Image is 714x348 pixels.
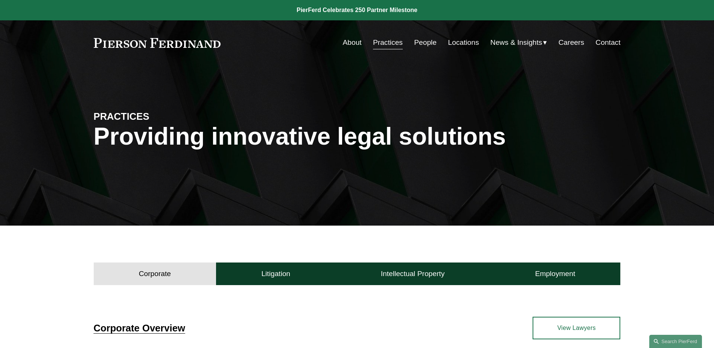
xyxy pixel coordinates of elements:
[94,110,225,122] h4: PRACTICES
[414,35,437,50] a: People
[649,335,702,348] a: Search this site
[535,269,575,278] h4: Employment
[559,35,584,50] a: Careers
[94,123,621,150] h1: Providing innovative legal solutions
[448,35,479,50] a: Locations
[381,269,445,278] h4: Intellectual Property
[595,35,620,50] a: Contact
[490,36,542,49] span: News & Insights
[94,323,185,333] a: Corporate Overview
[139,269,171,278] h4: Corporate
[261,269,290,278] h4: Litigation
[490,35,547,50] a: folder dropdown
[373,35,403,50] a: Practices
[343,35,362,50] a: About
[533,317,620,339] a: View Lawyers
